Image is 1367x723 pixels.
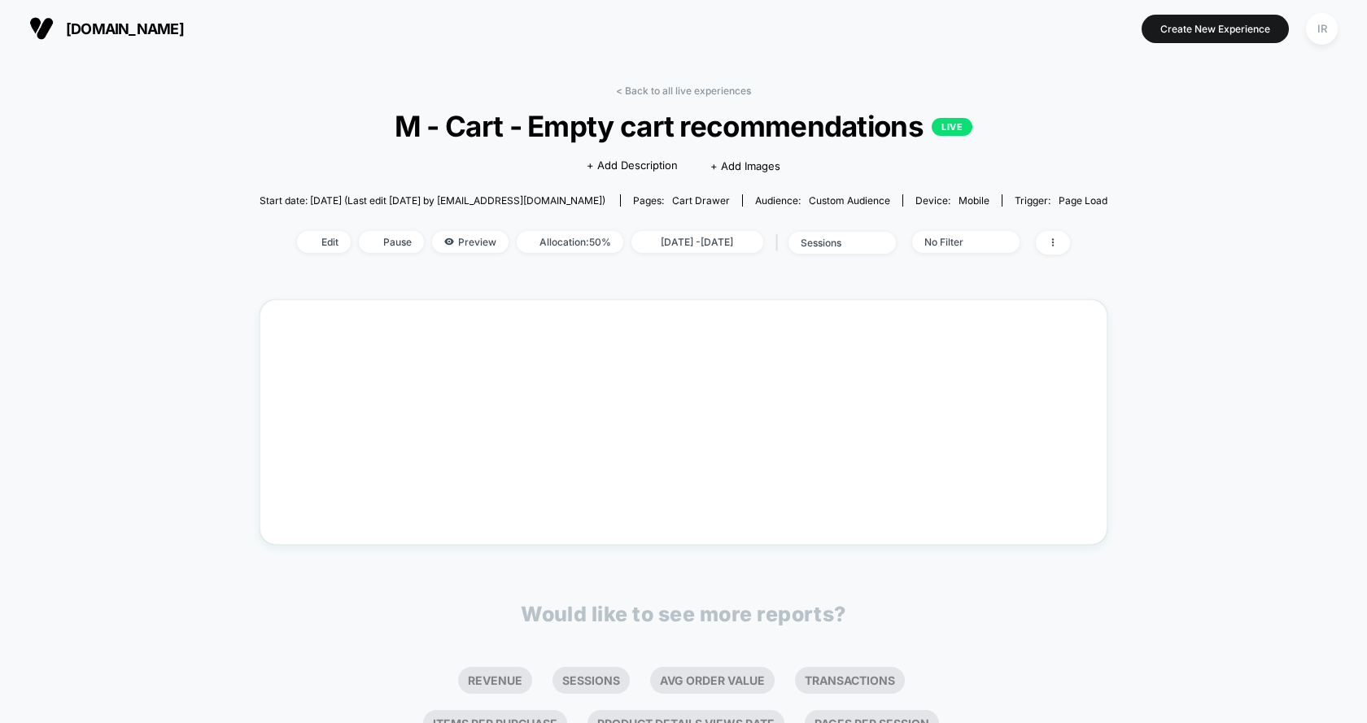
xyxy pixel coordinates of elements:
span: Start date: [DATE] (Last edit [DATE] by [EMAIL_ADDRESS][DOMAIN_NAME]) [260,194,605,207]
span: + Add Images [710,159,780,172]
span: Preview [432,231,509,253]
li: Sessions [552,667,630,694]
span: [DATE] - [DATE] [631,231,763,253]
span: + Add Description [587,158,678,174]
div: Trigger: [1015,194,1107,207]
div: IR [1306,13,1338,45]
li: Avg Order Value [650,667,775,694]
p: Would like to see more reports? [521,602,846,626]
span: Pause [359,231,424,253]
img: Visually logo [29,16,54,41]
button: Create New Experience [1142,15,1289,43]
a: < Back to all live experiences [616,85,751,97]
button: [DOMAIN_NAME] [24,15,189,41]
p: LIVE [932,118,972,136]
span: Page Load [1059,194,1107,207]
span: Edit [297,231,351,253]
span: [DOMAIN_NAME] [66,20,184,37]
span: Device: [902,194,1002,207]
button: IR [1301,12,1343,46]
div: Pages: [633,194,730,207]
span: | [771,231,788,255]
span: mobile [959,194,989,207]
div: sessions [801,237,866,249]
span: Custom Audience [809,194,890,207]
li: Transactions [795,667,905,694]
span: M - Cart - Empty cart recommendations [302,109,1064,143]
span: Allocation: 50% [517,231,623,253]
div: No Filter [924,236,989,248]
span: cart drawer [672,194,730,207]
li: Revenue [458,667,532,694]
div: Audience: [755,194,890,207]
